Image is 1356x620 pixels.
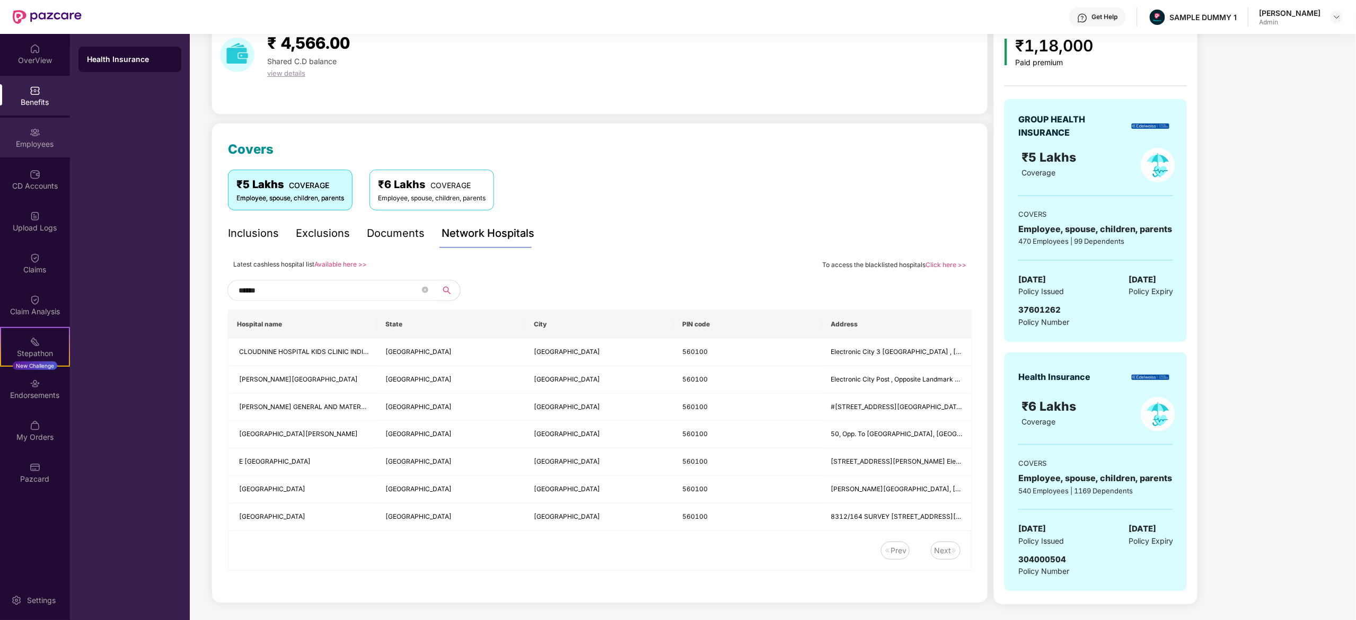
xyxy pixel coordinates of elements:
button: search [434,280,461,301]
td: SRI VINAYAKA GENERAL AND MATERNITY HOSPITAL [228,394,377,421]
span: [GEOGRAPHIC_DATA] [385,512,452,520]
div: Paid premium [1016,58,1094,67]
img: policyIcon [1141,148,1175,182]
td: CLOUDNINE HOSPITAL KIDS CLINIC INDIA PVT LTD [228,339,377,366]
img: svg+xml;base64,PHN2ZyBpZD0iRW1wbG95ZWVzIiB4bWxucz0iaHR0cDovL3d3dy53My5vcmcvMjAwMC9zdmciIHdpZHRoPS... [30,127,40,137]
div: ₹6 Lakhs [378,176,486,193]
div: Prev [891,545,906,556]
span: close-circle [422,285,428,295]
th: State [377,310,525,339]
div: Employee, spouse, children, parents [236,193,344,203]
img: svg+xml;base64,PHN2ZyBpZD0iQmVuZWZpdHMiIHhtbG5zPSJodHRwOi8vd3d3LnczLm9yZy8yMDAwL3N2ZyIgd2lkdGg9Ij... [30,85,40,95]
th: Address [823,310,971,339]
div: Admin [1260,18,1321,26]
div: Next [934,545,951,556]
span: Coverage [1022,417,1056,426]
span: Policy Issued [1018,286,1064,297]
span: [GEOGRAPHIC_DATA] [385,403,452,411]
td: Karnataka [377,366,525,394]
span: Policy Number [1018,317,1069,326]
td: Bangalore [525,421,674,448]
td: Bangalore [525,476,674,503]
span: [GEOGRAPHIC_DATA] [239,512,305,520]
span: [GEOGRAPHIC_DATA] [534,485,600,493]
img: svg+xml;base64,PHN2ZyBpZD0iSG9tZSIgeG1sbnM9Imh0dHA6Ly93d3cudzMub3JnLzIwMDAvc3ZnIiB3aWR0aD0iMjAiIG... [30,43,40,54]
span: 560100 [683,512,708,520]
div: ₹1,18,000 [1016,33,1094,58]
td: Karnataka [377,476,525,503]
span: Coverage [1022,168,1056,177]
td: MOTHERHOOD HOSPITAL [228,503,377,531]
span: [DATE] [1129,522,1156,535]
span: #[STREET_ADDRESS][GEOGRAPHIC_DATA] [GEOGRAPHIC_DATA] Post [831,403,1046,411]
span: Policy Expiry [1129,286,1173,297]
span: [GEOGRAPHIC_DATA] [534,512,600,520]
div: Employee, spouse, children, parents [1018,472,1173,485]
div: Network Hospitals [442,225,534,242]
span: ₹5 Lakhs [1022,150,1080,165]
div: [PERSON_NAME] [1260,8,1321,18]
div: Settings [24,595,59,605]
td: Karnataka [377,421,525,448]
td: SRI LAXMI HOSPITAL [228,421,377,448]
td: Bangalore [525,503,674,531]
img: svg+xml;base64,PHN2ZyBpZD0iRW5kb3JzZW1lbnRzIiB4bWxucz0iaHR0cDovL3d3dy53My5vcmcvMjAwMC9zdmciIHdpZH... [30,378,40,388]
span: CLOUDNINE HOSPITAL KIDS CLINIC INDIA PVT LTD [239,348,395,356]
a: Available here >> [314,260,367,268]
img: svg+xml;base64,PHN2ZyB4bWxucz0iaHR0cDovL3d3dy53My5vcmcvMjAwMC9zdmciIHdpZHRoPSIxNiIgaGVpZ2h0PSIxNi... [951,547,957,554]
span: Hospital name [237,320,368,329]
td: Karnataka [377,339,525,366]
span: [STREET_ADDRESS][PERSON_NAME] Electronics City Phase 1 [GEOGRAPHIC_DATA], [GEOGRAPHIC_DATA] to [G... [831,457,1233,465]
td: Bangalore [525,394,674,421]
td: Karnataka [377,448,525,476]
th: Hospital name [228,310,377,339]
span: view details [267,69,305,77]
div: Stepathon [1,348,69,358]
div: Employee, spouse, children, parents [378,193,486,203]
img: New Pazcare Logo [13,10,82,24]
div: 540 Employees | 1169 Dependents [1018,485,1173,496]
img: svg+xml;base64,PHN2ZyBpZD0iQ0RfQWNjb3VudHMiIGRhdGEtbmFtZT0iQ0QgQWNjb3VudHMiIHhtbG5zPSJodHRwOi8vd3... [30,169,40,179]
div: Health Insurance [87,54,173,65]
span: [GEOGRAPHIC_DATA] [385,375,452,383]
span: [GEOGRAPHIC_DATA] [385,430,452,438]
span: Electronic City 3 [GEOGRAPHIC_DATA] , [GEOGRAPHIC_DATA][PERSON_NAME] Opp Puma Showroom [831,348,1140,356]
div: Employee, spouse, children, parents [1018,223,1173,236]
span: 560100 [683,430,708,438]
span: [GEOGRAPHIC_DATA] [385,485,452,493]
span: [DATE] [1129,273,1156,286]
a: Click here >> [926,261,966,269]
td: 8312/164 SURVEY 164 NEELADRI NAGAR, ELECTRONICS CITY PHASE 1 ELECTRONIC CITY [823,503,971,531]
div: COVERS [1018,458,1173,468]
span: 560100 [683,485,708,493]
img: svg+xml;base64,PHN2ZyBpZD0iTXlfT3JkZXJzIiBkYXRhLW5hbWU9Ik15IE9yZGVycyIgeG1sbnM9Imh0dHA6Ly93d3cudz... [30,420,40,430]
span: Policy Issued [1018,535,1064,547]
td: Electronic City Post , Opposite Landmark Store [823,366,971,394]
span: [GEOGRAPHIC_DATA] [534,348,600,356]
span: To access the blacklisted hospitals [822,261,926,269]
td: Karnataka [377,503,525,531]
td: Bangalore [525,366,674,394]
span: 560100 [683,457,708,465]
span: [GEOGRAPHIC_DATA] [385,457,452,465]
span: 8312/164 SURVEY [STREET_ADDRESS][PERSON_NAME] [831,512,1006,520]
th: City [525,310,674,339]
span: 560100 [683,375,708,383]
img: policyIcon [1141,397,1175,431]
div: Inclusions [228,225,279,242]
td: Kauvery Hospital [228,476,377,503]
span: Policy Number [1018,566,1069,575]
img: svg+xml;base64,PHN2ZyBpZD0iQ2xhaW0iIHhtbG5zPSJodHRwOi8vd3d3LnczLm9yZy8yMDAwL3N2ZyIgd2lkdGg9IjIwIi... [30,294,40,305]
span: 560100 [683,403,708,411]
span: [DATE] [1018,522,1046,535]
div: ₹5 Lakhs [236,176,344,193]
span: Latest cashless hospital list [233,260,314,268]
td: Bangalore [525,448,674,476]
img: svg+xml;base64,PHN2ZyBpZD0iU2V0dGluZy0yMHgyMCIgeG1sbnM9Imh0dHA6Ly93d3cudzMub3JnLzIwMDAvc3ZnIiB3aW... [11,595,22,605]
div: GROUP HEALTH INSURANCE [1018,113,1111,139]
div: 470 Employees | 99 Dependents [1018,236,1173,246]
img: svg+xml;base64,PHN2ZyBpZD0iUGF6Y2FyZCIgeG1sbnM9Imh0dHA6Ly93d3cudzMub3JnLzIwMDAvc3ZnIiB3aWR0aD0iMj... [30,462,40,472]
span: [GEOGRAPHIC_DATA] [534,430,600,438]
span: [GEOGRAPHIC_DATA] [239,485,305,493]
img: svg+xml;base64,PHN2ZyBpZD0iVXBsb2FkX0xvZ3MiIGRhdGEtbmFtZT0iVXBsb2FkIExvZ3MiIHhtbG5zPSJodHRwOi8vd3... [30,210,40,221]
